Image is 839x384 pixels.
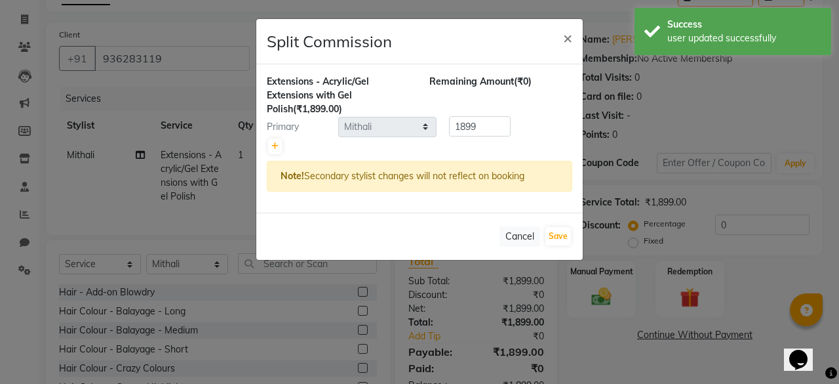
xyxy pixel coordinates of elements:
span: (₹0) [514,75,532,87]
span: × [563,28,572,47]
span: Extensions - Acrylic/Gel Extensions with Gel Polish [267,75,369,115]
div: Success [667,18,821,32]
iframe: chat widget [784,331,826,371]
div: user updated successfully [667,32,821,45]
span: Remaining Amount [429,75,514,87]
span: (₹1,899.00) [293,103,342,115]
button: Save [545,227,571,245]
button: Close [553,19,583,56]
h4: Split Commission [267,30,392,53]
strong: Note! [281,170,304,182]
div: Primary [257,120,338,134]
button: Cancel [499,226,540,247]
div: Secondary stylist changes will not reflect on booking [267,161,572,192]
